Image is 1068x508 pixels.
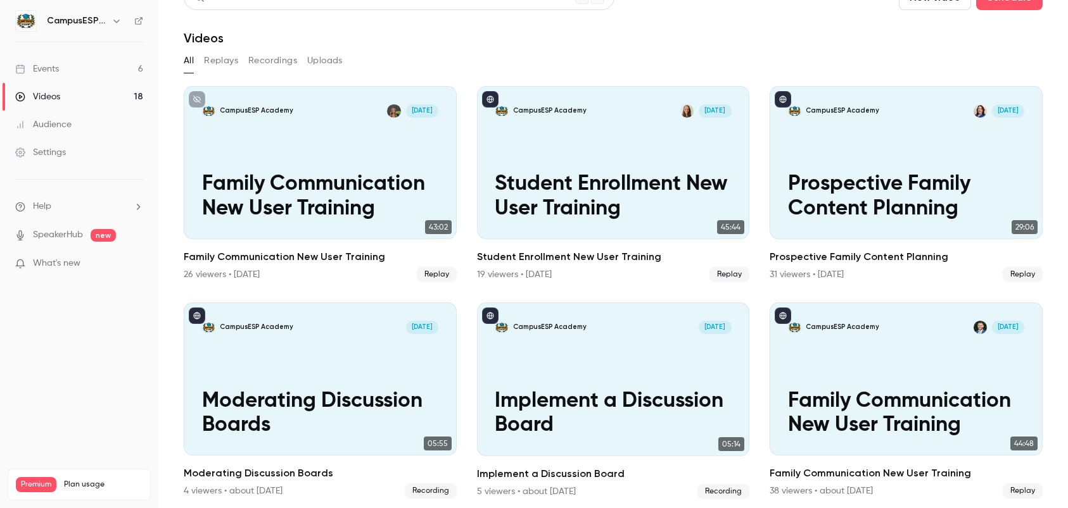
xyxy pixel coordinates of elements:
span: What's new [33,257,80,270]
span: Help [33,200,51,213]
div: 4 viewers • about [DATE] [184,485,283,497]
div: 31 viewers • [DATE] [770,268,844,281]
p: Family Communication New User Training [202,172,438,221]
button: unpublished [189,91,205,108]
span: Replay [1003,267,1043,282]
span: 43:02 [425,220,452,234]
img: Family Communication New User Training [202,104,215,118]
a: Implement a Discussion BoardCampusESP Academy[DATE]Implement a Discussion Board05:14Implement a D... [477,302,750,499]
p: CampusESP Academy [513,106,587,116]
span: Plan usage [64,480,143,490]
img: Kerri Meeks-Griffin [974,104,987,118]
span: [DATE] [992,321,1024,334]
li: Implement a Discussion Board [477,302,750,499]
button: published [775,307,791,324]
h2: Moderating Discussion Boards [184,466,457,481]
div: 5 viewers • about [DATE] [477,485,576,498]
span: Replay [417,267,457,282]
p: CampusESP Academy [806,323,879,332]
li: Family Communication New User Training [770,302,1043,499]
h2: Implement a Discussion Board [477,466,750,481]
a: Family Communication New User TrainingCampusESP AcademyMira Gandhi[DATE]Family Communication New ... [184,86,457,282]
img: Moderating Discussion Boards [202,321,215,334]
div: Videos [15,90,60,103]
p: Family Communication New User Training [788,389,1024,438]
li: Student Enrollment New User Training [477,86,750,282]
span: 29:06 [1012,220,1038,234]
span: [DATE] [699,104,731,118]
p: Moderating Discussion Boards [202,389,438,438]
a: SpeakerHub [33,228,83,242]
button: published [482,91,499,108]
img: Prospective Family Content Planning [788,104,801,118]
img: Albert Perera [974,321,987,334]
span: Replay [709,267,749,282]
li: Moderating Discussion Boards [184,302,457,499]
p: Prospective Family Content Planning [788,172,1024,221]
span: 44:48 [1010,437,1038,450]
h2: Family Communication New User Training [770,466,1043,481]
span: 05:14 [718,437,744,451]
img: Implement a Discussion Board [495,321,508,334]
button: published [482,307,499,324]
div: 26 viewers • [DATE] [184,268,260,281]
h2: Family Communication New User Training [184,249,457,264]
span: Recording [697,484,749,499]
span: Replay [1003,483,1043,499]
button: Recordings [248,51,297,71]
span: [DATE] [699,321,731,334]
button: Uploads [307,51,343,71]
div: Audience [15,118,72,131]
div: Settings [15,146,66,159]
span: 05:55 [424,437,452,450]
p: CampusESP Academy [220,323,293,332]
li: help-dropdown-opener [15,200,143,213]
h2: Prospective Family Content Planning [770,249,1043,264]
span: [DATE] [406,104,438,118]
div: 19 viewers • [DATE] [477,268,552,281]
button: All [184,51,194,71]
img: Student Enrollment New User Training [495,104,508,118]
span: Premium [16,477,56,492]
li: Family Communication New User Training [184,86,457,282]
div: 38 viewers • about [DATE] [770,485,873,497]
button: published [189,307,205,324]
div: Events [15,63,59,75]
a: Prospective Family Content PlanningCampusESP AcademyKerri Meeks-Griffin[DATE]Prospective Family C... [770,86,1043,282]
iframe: Noticeable Trigger [128,258,143,269]
img: Mira Gandhi [387,104,400,118]
h1: Videos [184,30,224,46]
p: Implement a Discussion Board [495,389,731,438]
p: CampusESP Academy [220,106,293,116]
span: new [91,229,116,242]
span: 45:44 [717,220,744,234]
li: Prospective Family Content Planning [770,86,1043,282]
img: CampusESP Academy [16,11,36,31]
p: CampusESP Academy [513,323,587,332]
p: CampusESP Academy [806,106,879,116]
h2: Student Enrollment New User Training [477,249,750,264]
button: Replays [204,51,238,71]
img: Mairin Matthews [680,104,694,118]
button: published [775,91,791,108]
img: Family Communication New User Training [788,321,801,334]
span: [DATE] [992,104,1024,118]
span: [DATE] [406,321,438,334]
span: Recording [405,483,457,499]
a: Family Communication New User TrainingCampusESP AcademyAlbert Perera[DATE]Family Communication Ne... [770,302,1043,499]
p: Student Enrollment New User Training [495,172,731,221]
a: Moderating Discussion BoardsCampusESP Academy[DATE]Moderating Discussion Boards05:55Moderating Di... [184,302,457,499]
h6: CampusESP Academy [47,15,106,27]
a: Student Enrollment New User TrainingCampusESP AcademyMairin Matthews[DATE]Student Enrollment New ... [477,86,750,282]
